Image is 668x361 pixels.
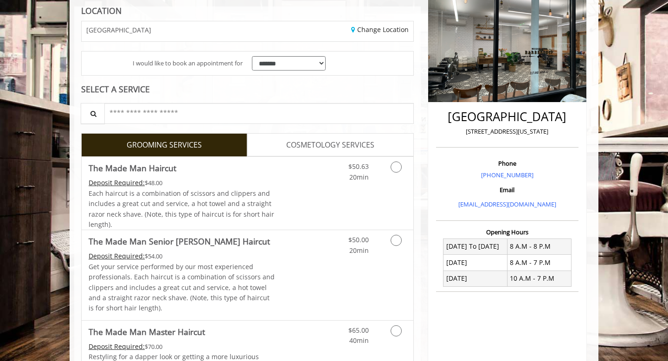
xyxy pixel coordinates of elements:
[133,58,243,68] span: I would like to book an appointment for
[351,25,409,34] a: Change Location
[89,342,275,352] div: $70.00
[443,255,507,271] td: [DATE]
[89,251,275,261] div: $54.00
[286,139,374,151] span: COSMETOLOGY SERVICES
[443,271,507,286] td: [DATE]
[507,255,571,271] td: 8 A.M - 7 P.M
[127,139,202,151] span: GROOMING SERVICES
[438,160,576,167] h3: Phone
[349,336,369,345] span: 40min
[348,162,369,171] span: $50.63
[443,239,507,254] td: [DATE] To [DATE]
[89,342,145,351] span: This service needs some Advance to be paid before we block your appointment
[481,171,533,179] a: [PHONE_NUMBER]
[81,5,122,16] b: LOCATION
[81,85,414,94] div: SELECT A SERVICE
[507,271,571,286] td: 10 A.M - 7 P.M
[86,26,151,33] span: [GEOGRAPHIC_DATA]
[438,127,576,136] p: [STREET_ADDRESS][US_STATE]
[89,251,145,260] span: This service needs some Advance to be paid before we block your appointment
[89,178,275,188] div: $48.00
[348,326,369,335] span: $65.00
[89,178,145,187] span: This service needs some Advance to be paid before we block your appointment
[89,235,270,248] b: The Made Man Senior [PERSON_NAME] Haircut
[349,173,369,181] span: 20min
[438,187,576,193] h3: Email
[81,103,105,124] button: Service Search
[438,110,576,123] h2: [GEOGRAPHIC_DATA]
[89,161,176,174] b: The Made Man Haircut
[348,235,369,244] span: $50.00
[89,325,205,338] b: The Made Man Master Haircut
[458,200,556,208] a: [EMAIL_ADDRESS][DOMAIN_NAME]
[436,229,578,235] h3: Opening Hours
[89,189,274,229] span: Each haircut is a combination of scissors and clippers and includes a great cut and service, a ho...
[349,246,369,255] span: 20min
[507,239,571,254] td: 8 A.M - 8 P.M
[89,262,275,314] p: Get your service performed by our most experienced professionals. Each haircut is a combination o...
